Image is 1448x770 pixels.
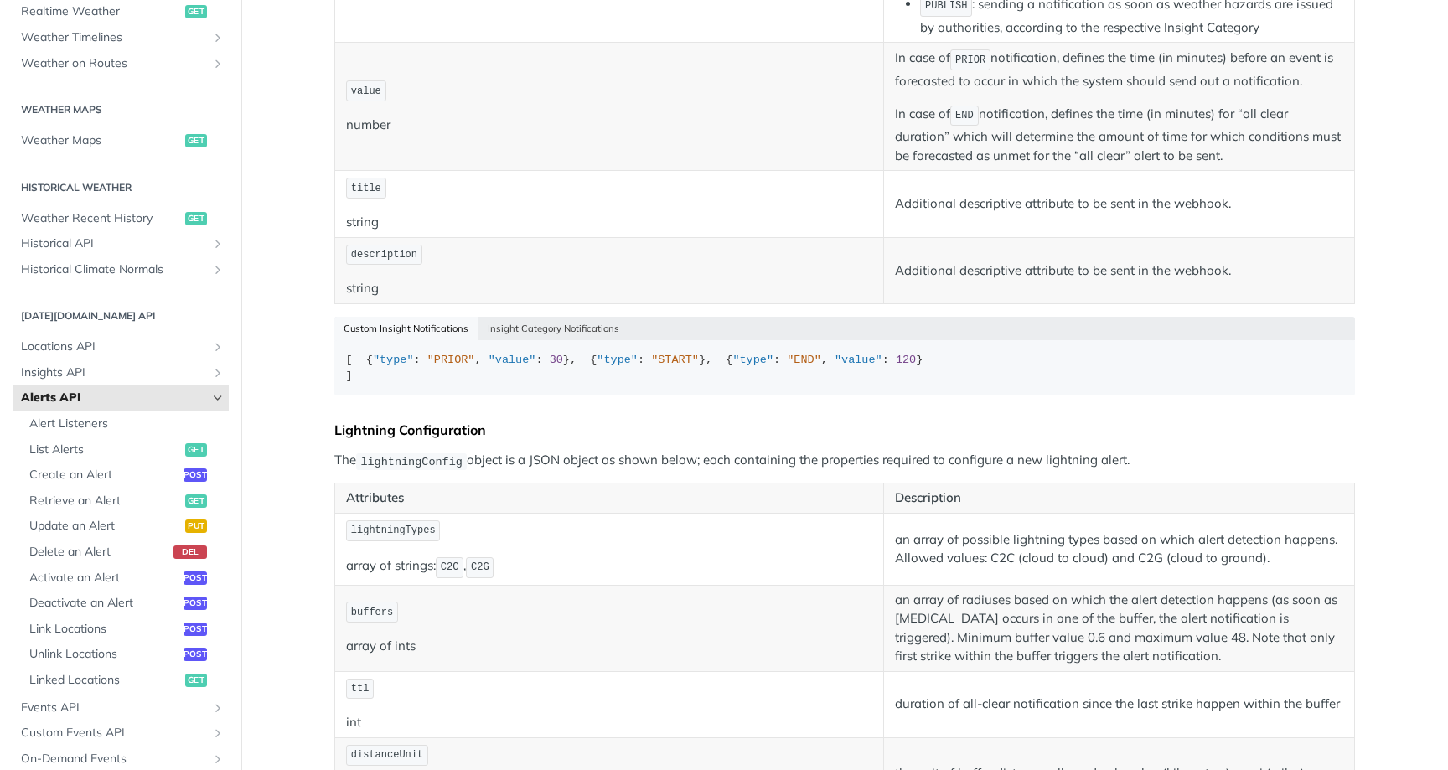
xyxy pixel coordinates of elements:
a: Historical Climate NormalsShow subpages for Historical Climate Normals [13,257,229,282]
span: distanceUnit [351,749,423,761]
a: Alert Listeners [21,411,229,437]
span: Create an Alert [29,467,179,483]
a: Weather Mapsget [13,128,229,153]
span: "value" [489,354,536,366]
a: Weather TimelinesShow subpages for Weather Timelines [13,25,229,50]
span: get [185,494,207,508]
span: Weather on Routes [21,55,207,72]
button: Show subpages for Insights API [211,366,225,380]
span: post [184,623,207,636]
button: Show subpages for Historical Climate Normals [211,263,225,276]
button: Show subpages for Weather on Routes [211,57,225,70]
span: "START" [651,354,699,366]
span: lightningConfig [360,455,463,468]
a: Weather Recent Historyget [13,206,229,231]
a: Retrieve an Alertget [21,488,229,514]
span: get [185,212,207,225]
span: Custom Events API [21,725,207,742]
span: Historical API [21,235,207,252]
span: Weather Timelines [21,29,207,46]
a: Unlink Locationspost [21,642,229,667]
p: Description [895,488,1343,508]
span: get [185,674,207,687]
span: get [185,5,207,18]
p: int [346,713,872,732]
a: Alerts APIHide subpages for Alerts API [13,385,229,411]
h2: [DATE][DOMAIN_NAME] API [13,308,229,323]
button: Insight Category Notifications [478,317,629,340]
span: "type" [597,354,638,366]
span: Delete an Alert [29,544,169,561]
div: [ { : , : }, { : }, { : , : } ] [346,352,1344,385]
span: post [184,468,207,482]
span: 120 [896,354,916,366]
a: List Alertsget [21,437,229,463]
span: lightningTypes [351,525,436,536]
span: Historical Climate Normals [21,261,207,278]
a: Update an Alertput [21,514,229,539]
span: get [185,443,207,457]
span: Linked Locations [29,672,181,689]
span: "type" [732,354,773,366]
a: Link Locationspost [21,617,229,642]
span: Weather Maps [21,132,181,149]
p: In case of notification, defines the time (in minutes) for “all clear duration” which will determ... [895,104,1343,166]
span: put [185,519,207,533]
span: value [351,85,381,97]
div: Lightning Configuration [334,421,1355,438]
p: Additional descriptive attribute to be sent in the webhook. [895,194,1343,214]
a: Delete an Alertdel [21,540,229,565]
span: title [351,183,381,194]
span: PRIOR [955,54,985,66]
span: "value" [835,354,882,366]
span: buffers [351,607,393,618]
span: del [173,545,207,559]
span: Update an Alert [29,518,181,535]
p: array of strings: , [346,556,872,580]
span: Insights API [21,364,207,381]
span: C2C [441,561,459,573]
p: an array of radiuses based on which the alert detection happens (as soon as [MEDICAL_DATA] occurs... [895,591,1343,666]
a: Insights APIShow subpages for Insights API [13,360,229,385]
span: C2G [471,561,489,573]
span: Locations API [21,338,207,355]
a: Linked Locationsget [21,668,229,693]
span: Retrieve an Alert [29,493,181,509]
a: Weather on RoutesShow subpages for Weather on Routes [13,51,229,76]
span: get [185,134,207,147]
p: duration of all-clear notification since the last strike happen within the buffer [895,695,1343,714]
span: Unlink Locations [29,646,179,663]
span: Events API [21,700,207,716]
button: Show subpages for Locations API [211,340,225,354]
p: Attributes [346,488,872,508]
p: string [346,279,872,298]
p: number [346,116,872,135]
p: The object is a JSON object as shown below; each containing the properties required to configure ... [334,451,1355,470]
button: Show subpages for On-Demand Events [211,752,225,766]
span: description [351,249,417,261]
a: Create an Alertpost [21,463,229,488]
button: Show subpages for Events API [211,701,225,715]
p: Additional descriptive attribute to be sent in the webhook. [895,261,1343,281]
span: Realtime Weather [21,3,181,20]
button: Show subpages for Weather Timelines [211,31,225,44]
button: Show subpages for Custom Events API [211,726,225,740]
span: Link Locations [29,621,179,638]
span: post [184,571,207,585]
h2: Weather Maps [13,102,229,117]
p: string [346,213,872,232]
span: post [184,597,207,610]
button: Hide subpages for Alerts API [211,391,225,405]
a: Activate an Alertpost [21,566,229,591]
button: Show subpages for Historical API [211,237,225,251]
span: Deactivate an Alert [29,595,179,612]
span: Alerts API [21,390,207,406]
span: Activate an Alert [29,570,179,587]
span: List Alerts [29,442,181,458]
span: Weather Recent History [21,210,181,227]
a: Locations APIShow subpages for Locations API [13,334,229,359]
span: "type" [373,354,414,366]
h2: Historical Weather [13,180,229,195]
span: "PRIOR" [427,354,475,366]
p: an array of possible lightning types based on which alert detection happens. Allowed values: C2C ... [895,530,1343,568]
